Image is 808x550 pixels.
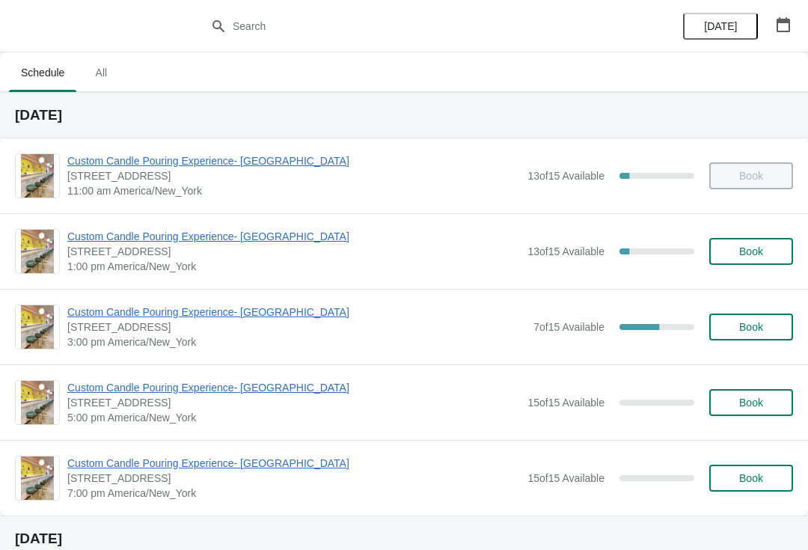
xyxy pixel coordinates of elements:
span: 13 of 15 Available [527,245,605,257]
img: Custom Candle Pouring Experience- Delray Beach | 415 East Atlantic Avenue, Delray Beach, FL, USA ... [21,305,54,349]
button: Book [709,238,793,265]
img: Custom Candle Pouring Experience- Delray Beach | 415 East Atlantic Avenue, Delray Beach, FL, USA ... [21,456,54,500]
span: Schedule [9,59,76,86]
span: 5:00 pm America/New_York [67,410,520,425]
span: [STREET_ADDRESS] [67,168,520,183]
span: 15 of 15 Available [527,397,605,409]
input: Search [232,13,606,40]
span: [STREET_ADDRESS] [67,244,520,259]
span: 15 of 15 Available [527,472,605,484]
span: Book [739,245,763,257]
span: Book [739,472,763,484]
h2: [DATE] [15,531,793,546]
span: 7 of 15 Available [533,321,605,333]
span: 7:00 pm America/New_York [67,486,520,501]
span: Book [739,321,763,333]
button: Book [709,314,793,340]
span: [STREET_ADDRESS] [67,471,520,486]
button: Book [709,465,793,492]
img: Custom Candle Pouring Experience- Delray Beach | 415 East Atlantic Avenue, Delray Beach, FL, USA ... [21,381,54,424]
span: 3:00 pm America/New_York [67,334,526,349]
span: Custom Candle Pouring Experience- [GEOGRAPHIC_DATA] [67,229,520,244]
span: [DATE] [704,20,737,32]
span: Custom Candle Pouring Experience- [GEOGRAPHIC_DATA] [67,456,520,471]
img: Custom Candle Pouring Experience- Delray Beach | 415 East Atlantic Avenue, Delray Beach, FL, USA ... [21,230,54,273]
span: Book [739,397,763,409]
span: Custom Candle Pouring Experience- [GEOGRAPHIC_DATA] [67,153,520,168]
span: 11:00 am America/New_York [67,183,520,198]
span: All [82,59,120,86]
span: 1:00 pm America/New_York [67,259,520,274]
span: Custom Candle Pouring Experience- [GEOGRAPHIC_DATA] [67,305,526,320]
span: 13 of 15 Available [527,170,605,182]
span: [STREET_ADDRESS] [67,395,520,410]
span: Custom Candle Pouring Experience- [GEOGRAPHIC_DATA] [67,380,520,395]
button: Book [709,389,793,416]
span: [STREET_ADDRESS] [67,320,526,334]
img: Custom Candle Pouring Experience- Delray Beach | 415 East Atlantic Avenue, Delray Beach, FL, USA ... [21,154,54,198]
h2: [DATE] [15,108,793,123]
button: [DATE] [683,13,758,40]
